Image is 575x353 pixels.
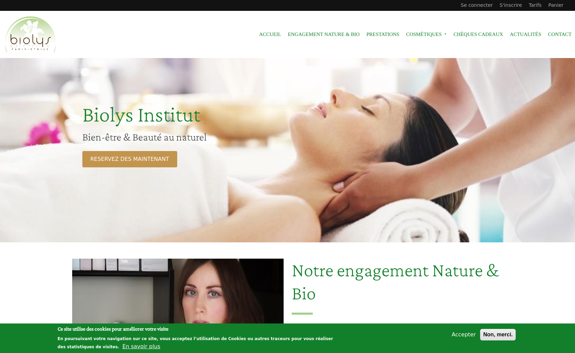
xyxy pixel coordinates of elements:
a: Contact [548,27,572,42]
h2: Bien-être & Beauté au naturel [82,130,349,143]
a: RESERVEZ DES MAINTENANT [82,151,177,167]
span: Cosmétiques [406,27,447,42]
p: Le parfait équilibre entre Nature et Bien-être, un engagement Bio. [292,323,503,331]
a: Prestations [366,27,399,42]
h2: Ce site utilise des cookies pour améliorer votre visite [58,325,334,333]
img: Accueil [3,15,58,54]
span: » [444,33,447,36]
button: Non, merci. [480,329,516,340]
button: Accepter [449,331,478,339]
a: Actualités [510,27,541,42]
button: En savoir plus [122,342,160,351]
p: En poursuivant votre navigation sur ce site, vous acceptez l’utilisation de Cookies ou autres tra... [58,336,333,349]
h2: Notre engagement Nature & Bio [292,259,503,314]
a: Chèques cadeaux [454,27,503,42]
a: Accueil [259,27,281,42]
a: Engagement Nature & Bio [288,27,360,42]
span: Biolys Institut [82,102,200,126]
